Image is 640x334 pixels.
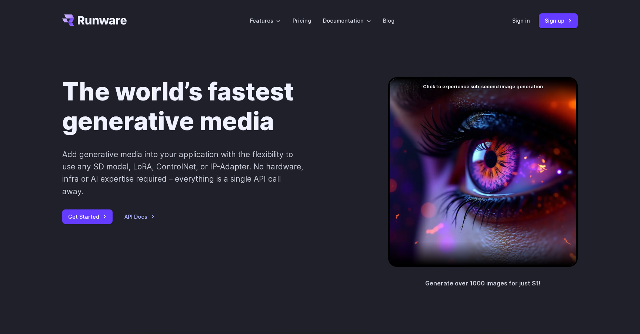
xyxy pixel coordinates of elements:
label: Features [250,16,281,25]
a: Get Started [62,209,113,224]
a: Blog [383,16,394,25]
a: Sign in [512,16,530,25]
a: Pricing [293,16,311,25]
h1: The world’s fastest generative media [62,77,364,136]
a: API Docs [124,212,155,221]
a: Sign up [539,13,578,28]
a: Go to / [62,14,127,26]
label: Documentation [323,16,371,25]
p: Add generative media into your application with the flexibility to use any SD model, LoRA, Contro... [62,148,304,198]
p: Generate over 1000 images for just $1! [425,279,541,288]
